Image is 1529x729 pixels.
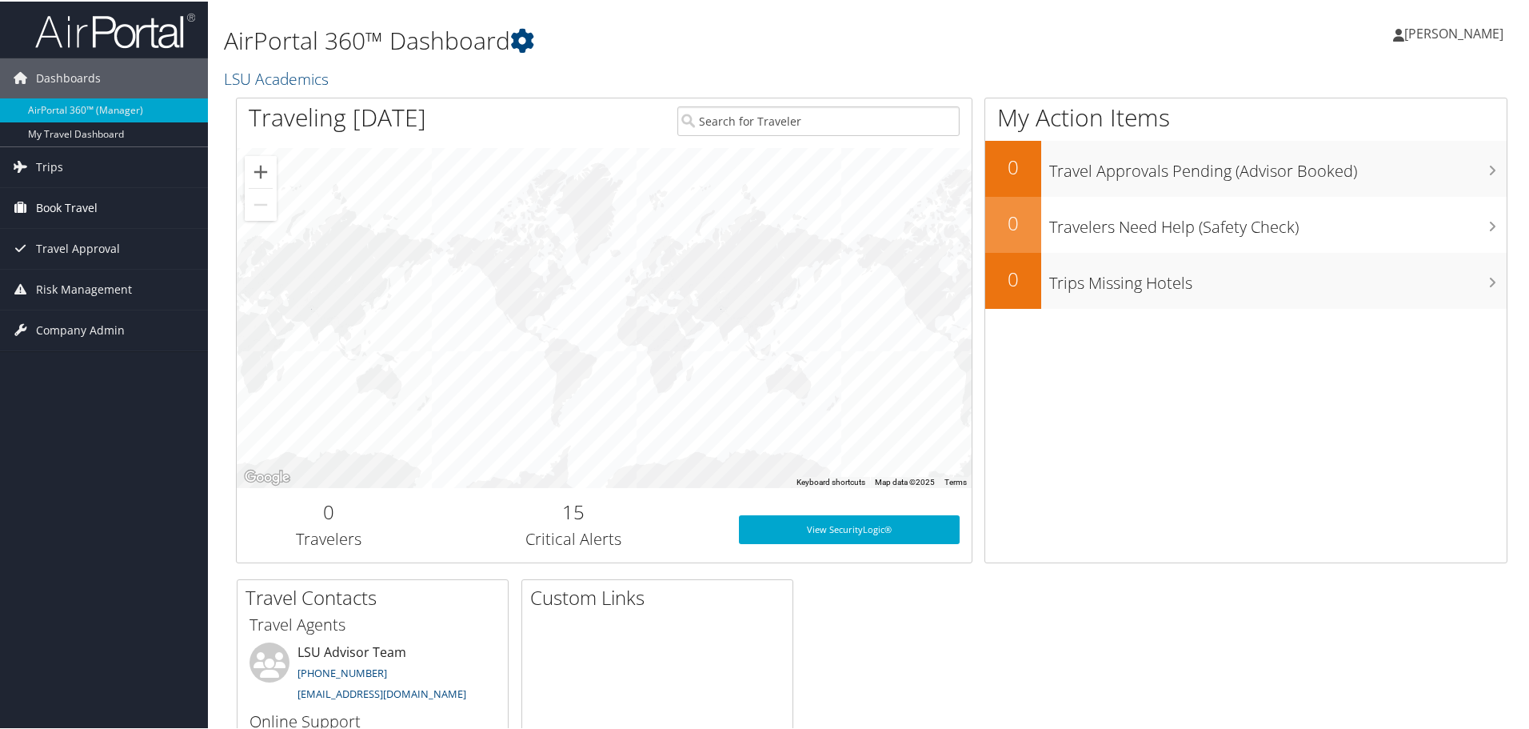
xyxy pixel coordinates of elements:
[530,583,792,610] h2: Custom Links
[224,22,1088,56] h1: AirPortal 360™ Dashboard
[1404,23,1503,41] span: [PERSON_NAME]
[875,476,935,485] span: Map data ©2025
[36,309,125,349] span: Company Admin
[985,264,1041,291] h2: 0
[1049,150,1507,181] h3: Travel Approvals Pending (Advisor Booked)
[1049,262,1507,293] h3: Trips Missing Hotels
[739,514,960,543] a: View SecurityLogic®
[1393,8,1519,56] a: [PERSON_NAME]
[985,251,1507,307] a: 0Trips Missing Hotels
[224,66,333,88] a: LSU Academics
[245,154,277,186] button: Zoom in
[36,227,120,267] span: Travel Approval
[297,664,387,679] a: [PHONE_NUMBER]
[35,10,195,48] img: airportal-logo.png
[241,466,293,487] img: Google
[796,475,865,487] button: Keyboard shortcuts
[985,99,1507,133] h1: My Action Items
[985,195,1507,251] a: 0Travelers Need Help (Safety Check)
[944,476,967,485] a: Terms (opens in new tab)
[245,187,277,219] button: Zoom out
[36,57,101,97] span: Dashboards
[36,268,132,308] span: Risk Management
[249,497,409,524] h2: 0
[985,152,1041,179] h2: 0
[677,105,960,134] input: Search for Traveler
[249,527,409,549] h3: Travelers
[250,612,496,635] h3: Travel Agents
[249,99,426,133] h1: Traveling [DATE]
[241,466,293,487] a: Open this area in Google Maps (opens a new window)
[36,146,63,186] span: Trips
[433,527,715,549] h3: Critical Alerts
[242,641,504,707] li: LSU Advisor Team
[985,208,1041,235] h2: 0
[297,685,466,699] a: [EMAIL_ADDRESS][DOMAIN_NAME]
[36,186,98,226] span: Book Travel
[1049,206,1507,237] h3: Travelers Need Help (Safety Check)
[433,497,715,524] h2: 15
[985,139,1507,195] a: 0Travel Approvals Pending (Advisor Booked)
[246,583,508,610] h2: Travel Contacts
